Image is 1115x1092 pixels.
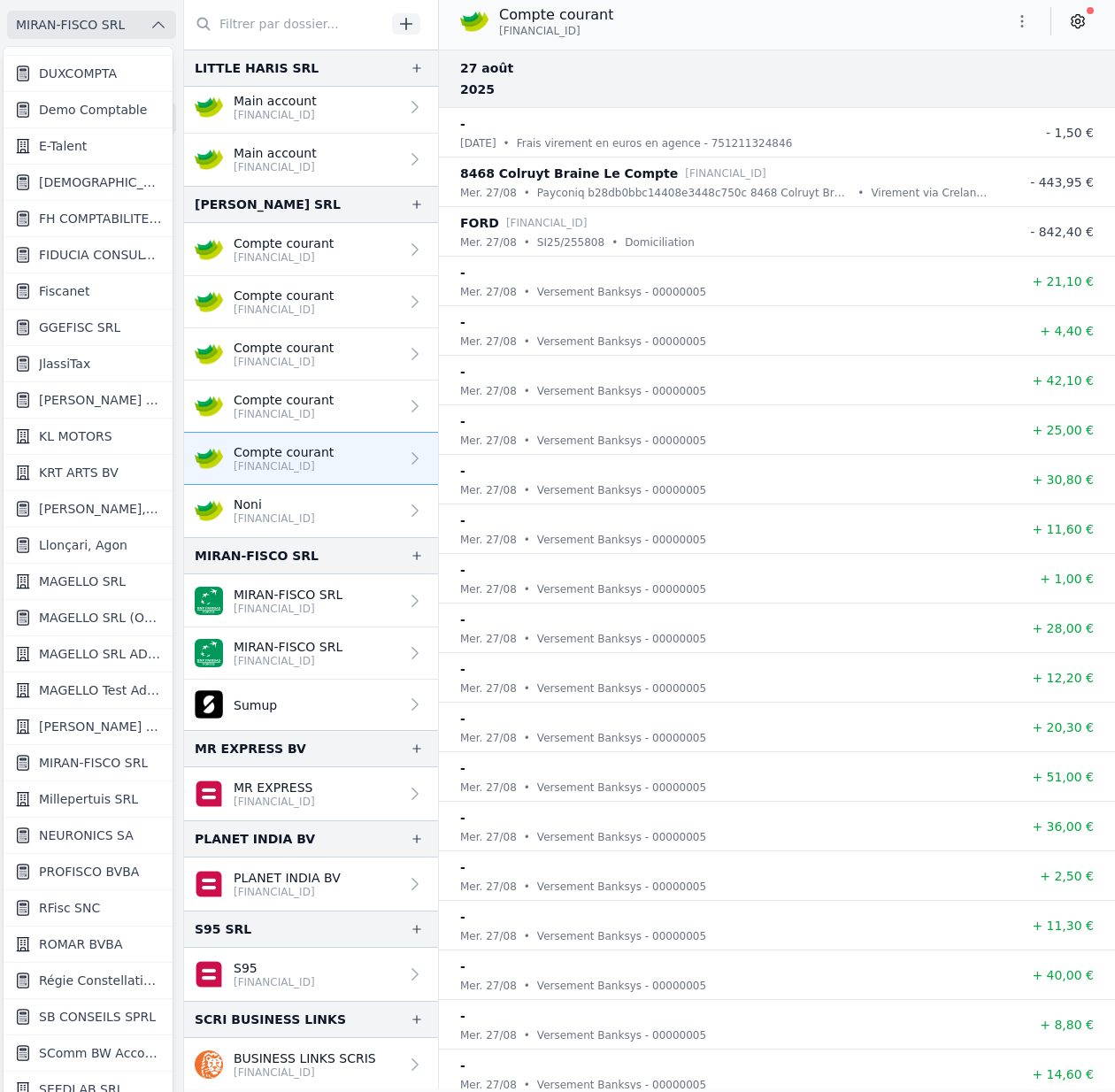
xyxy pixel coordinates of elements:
span: [PERSON_NAME] SRL [39,718,162,735]
span: FH COMPTABILITE SRL [39,210,162,227]
span: GGEFISC SRL [39,319,120,336]
span: MAGELLO SRL [39,573,126,590]
span: PROFISCO BVBA [39,863,139,881]
span: Demo Comptable [39,101,147,119]
span: [PERSON_NAME] ET PARTNERS SRL [39,391,162,409]
span: Millepertuis SRL [39,790,138,808]
span: JlassiTax [39,355,90,373]
span: ROMAR BVBA [39,935,123,953]
span: FIDUCIA CONSULTING SRL [39,246,162,264]
span: KRT ARTS BV [39,464,119,481]
span: MAGELLO Test Aderys [39,681,162,699]
span: [DEMOGRAPHIC_DATA][PERSON_NAME][DEMOGRAPHIC_DATA] [39,173,162,191]
span: RFisc SNC [39,899,100,917]
span: MIRAN-FISCO SRL [39,754,148,772]
span: DUXCOMPTA [39,65,117,82]
span: [PERSON_NAME], [PERSON_NAME] [39,500,162,518]
span: SB CONSEILS SPRL [39,1008,156,1026]
span: MAGELLO SRL ADERYS [39,645,162,663]
span: Fiscanet [39,282,89,300]
span: Llonçari, Agon [39,536,127,554]
span: MAGELLO SRL (OFFICIEL) [39,609,162,627]
span: E-Talent [39,137,87,155]
span: NEURONICS SA [39,827,134,844]
span: SComm BW Accounting [39,1044,162,1062]
span: KL MOTORS [39,427,112,445]
span: Régie Constellation SCRL [39,972,162,989]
